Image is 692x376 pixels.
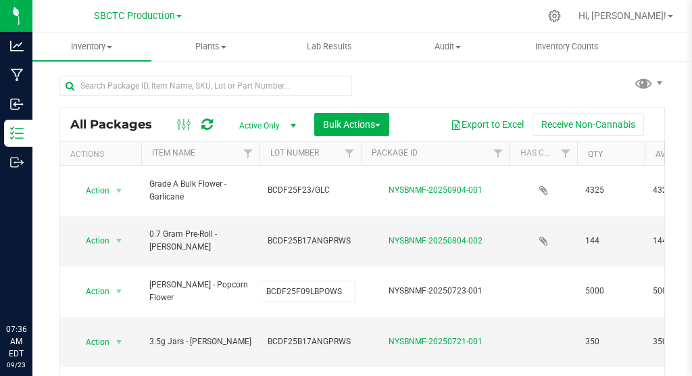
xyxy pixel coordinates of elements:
[268,335,353,348] span: BCDF25B17ANGPRWS
[152,148,195,158] a: Item Name
[389,337,483,346] a: NYSBNMF-20250721-001
[149,279,251,304] span: [PERSON_NAME] - Popcorn Flower
[585,335,637,348] span: 350
[6,323,26,360] p: 07:36 AM EDT
[70,117,166,132] span: All Packages
[10,97,24,111] inline-svg: Inbound
[578,10,666,21] span: Hi, [PERSON_NAME]!
[149,228,251,254] span: 0.7 Gram Pre-Roll - [PERSON_NAME]
[289,41,370,53] span: Lab Results
[151,32,270,61] a: Plants
[14,268,54,308] iframe: Resource center
[314,113,389,136] button: Bulk Actions
[389,32,508,61] a: Audit
[268,184,353,197] span: BCDF25F23/GLC
[237,142,259,165] a: Filter
[546,9,563,22] div: Manage settings
[508,32,626,61] a: Inventory Counts
[32,32,151,61] a: Inventory
[372,148,418,158] a: Package ID
[74,231,110,250] span: Action
[149,335,251,348] span: 3.5g Jars - [PERSON_NAME]
[152,41,270,53] span: Plants
[74,282,110,301] span: Action
[588,149,603,159] a: Qty
[111,181,128,200] span: select
[323,119,380,130] span: Bulk Actions
[149,178,251,204] span: Grade A Bulk Flower - Garlicane
[10,39,24,53] inline-svg: Analytics
[10,126,24,140] inline-svg: Inventory
[111,282,128,301] span: select
[585,235,637,248] span: 144
[533,113,644,136] button: Receive Non-Cannabis
[10,68,24,82] inline-svg: Manufacturing
[59,76,352,96] input: Search Package ID, Item Name, SKU, Lot or Part Number...
[585,285,637,298] span: 5000
[111,231,128,250] span: select
[389,236,483,245] a: NYSBNMF-20250804-002
[32,41,151,53] span: Inventory
[442,113,533,136] button: Export to Excel
[74,181,110,200] span: Action
[339,142,361,165] a: Filter
[389,185,483,195] a: NYSBNMF-20250904-001
[270,32,389,61] a: Lab Results
[517,41,617,53] span: Inventory Counts
[268,235,353,248] span: BCDF25B17ANGPRWS
[585,184,637,197] span: 4325
[359,285,512,298] div: NYSBNMF-20250723-001
[74,333,110,352] span: Action
[94,10,175,22] span: SBCTC Production
[555,142,577,165] a: Filter
[510,142,577,166] th: Has COA
[487,142,510,165] a: Filter
[270,148,319,158] a: Lot Number
[259,281,355,302] input: lot_number
[70,149,136,159] div: Actions
[10,156,24,169] inline-svg: Outbound
[111,333,128,352] span: select
[6,360,26,370] p: 09/23
[389,41,507,53] span: Audit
